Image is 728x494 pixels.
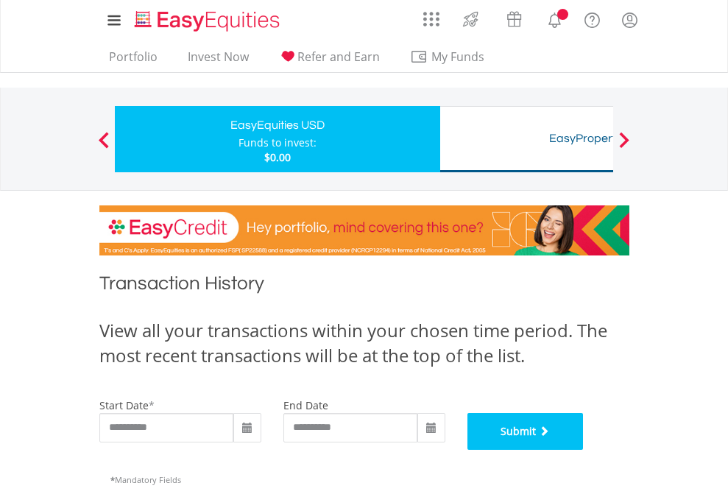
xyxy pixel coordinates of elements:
[467,413,584,450] button: Submit
[410,47,506,66] span: My Funds
[492,4,536,31] a: Vouchers
[99,270,629,303] h1: Transaction History
[124,115,431,135] div: EasyEquities USD
[502,7,526,31] img: vouchers-v2.svg
[459,7,483,31] img: thrive-v2.svg
[297,49,380,65] span: Refer and Earn
[238,135,317,150] div: Funds to invest:
[611,4,649,36] a: My Profile
[573,4,611,33] a: FAQ's and Support
[110,474,181,485] span: Mandatory Fields
[423,11,439,27] img: grid-menu-icon.svg
[536,4,573,33] a: Notifications
[129,4,286,33] a: Home page
[103,49,163,72] a: Portfolio
[273,49,386,72] a: Refer and Earn
[264,150,291,164] span: $0.00
[414,4,449,27] a: AppsGrid
[99,205,629,255] img: EasyCredit Promotion Banner
[182,49,255,72] a: Invest Now
[609,139,639,154] button: Next
[89,139,119,154] button: Previous
[99,318,629,369] div: View all your transactions within your chosen time period. The most recent transactions will be a...
[283,398,328,412] label: end date
[132,9,286,33] img: EasyEquities_Logo.png
[99,398,149,412] label: start date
